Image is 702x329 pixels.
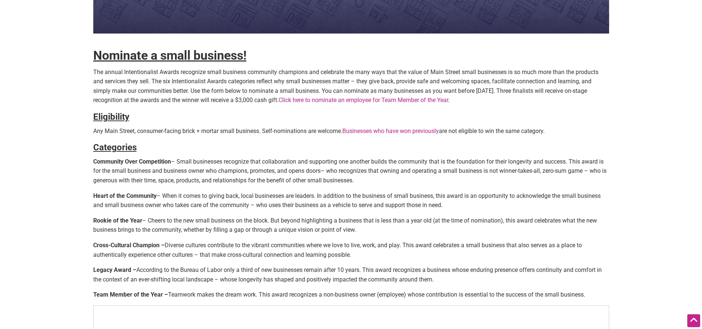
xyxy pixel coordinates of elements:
span: Teamwork makes the dream work. This award recognizes a non-business owner (employee) whose contri... [168,291,585,298]
strong: Community Over Competition [93,158,171,165]
strong: Eligibility [93,112,129,122]
a: Click here to nominate an employee for Team Member of the Year [279,97,448,104]
strong: Legacy Award – [93,266,136,273]
p: Any Main Street, consumer-facing brick + mortar small business. Self-nominations are welcome. are... [93,126,609,136]
strong: Cross-Cultural Champion – [93,242,165,249]
strong: Heart of the Community [93,192,157,199]
p: – Cheers to the new small business on the block. But beyond highlighting a business that is less ... [93,216,609,235]
p: According to the Bureau of Labor only a third of new businesses remain after 10 years. This award... [93,265,609,284]
p: Diverse cultures contribute to the vibrant communities where we love to live, work, and play. Thi... [93,241,609,259]
strong: Team Member of the Year – [93,291,585,298]
strong: Categories [93,142,137,153]
a: Businesses who have won previously [342,127,439,134]
strong: Rookie of the Year [93,217,142,224]
strong: Nominate a small business! [93,48,247,63]
div: Scroll Back to Top [687,314,700,327]
p: – Small businesses recognize that collaboration and supporting one another builds the community t... [93,157,609,185]
p: The annual Intentionalist Awards recognize small business community champions and celebrate the m... [93,67,609,105]
p: – When it comes to giving back, local businesses are leaders. In addition to the business of smal... [93,191,609,210]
